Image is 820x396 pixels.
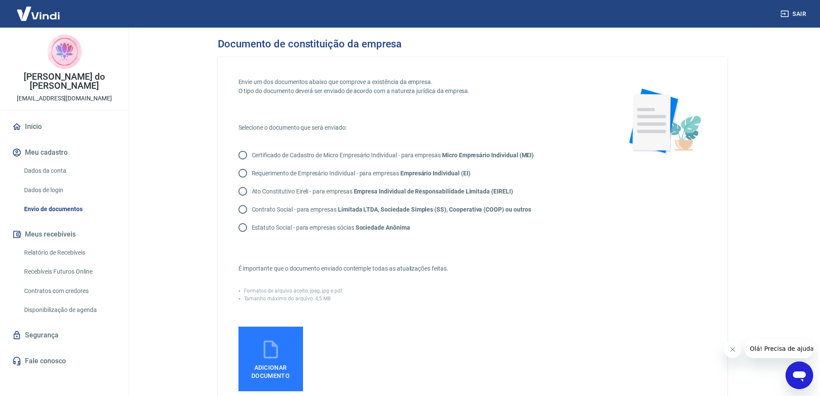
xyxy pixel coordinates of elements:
iframe: Mensagem da empresa [745,339,813,358]
button: Meu cadastro [10,143,118,162]
a: Disponibilização de agenda [21,301,118,319]
span: Adicionar documento [242,360,300,380]
p: Formatos de arquivo aceito: jpeg, jpg e pdf [244,287,342,295]
a: Envio de documentos [21,200,118,218]
p: [EMAIL_ADDRESS][DOMAIN_NAME] [17,94,112,103]
strong: Empresário Individual (EI) [400,170,470,177]
strong: Limitada LTDA, Sociedade Simples (SS), Cooperativa (COOP) ou outros [338,206,531,213]
strong: Sociedade Anônima [356,224,410,231]
a: Contratos com credores [21,282,118,300]
p: Certificado de Cadastro de Micro Empresário Individual - para empresas [252,151,534,160]
p: Contrato Social - para empresas [252,205,531,214]
button: Meus recebíveis [10,225,118,244]
p: Estatuto Social - para empresas sócias [252,223,410,232]
p: Selecione o documento que será enviado: [238,123,600,132]
label: Adicionar documento [238,327,303,391]
a: Relatório de Recebíveis [21,244,118,262]
p: O tipo do documento deverá ser enviado de acordo com a natureza jurídica da empresa. [238,87,600,96]
img: foto-documento-flower.19a65ad63fe92b90d685.png [621,78,707,164]
img: 1989e40f-63a5-4929-bcb6-d94be8816988.jpeg [47,34,82,69]
p: Ato Constitutivo Eireli - para empresas [252,187,513,196]
iframe: Botão para abrir a janela de mensagens [786,362,813,389]
button: Sair [779,6,810,22]
p: Envie um dos documentos abaixo que comprove a existência da empresa. [238,78,600,87]
a: Dados de login [21,181,118,199]
p: É importante que o documento enviado contemple todas as atualizações feitas. [238,264,600,273]
h3: Documento de constituição da empresa [218,38,402,50]
a: Dados da conta [21,162,118,180]
span: Olá! Precisa de ajuda? [5,6,72,13]
p: Tamanho máximo do arquivo: 4,5 MB [244,295,331,302]
strong: Empresa Individual de Responsabilidade Limitada (EIRELI) [354,188,513,195]
p: Requerimento de Empresário Individual - para empresas [252,169,470,178]
img: Vindi [10,0,66,27]
iframe: Fechar mensagem [724,341,741,358]
a: Segurança [10,326,118,345]
a: Início [10,117,118,136]
a: Recebíveis Futuros Online [21,263,118,281]
p: [PERSON_NAME] do [PERSON_NAME] [7,72,122,90]
strong: Micro Empresário Individual (MEI) [442,152,534,159]
a: Fale conosco [10,352,118,371]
